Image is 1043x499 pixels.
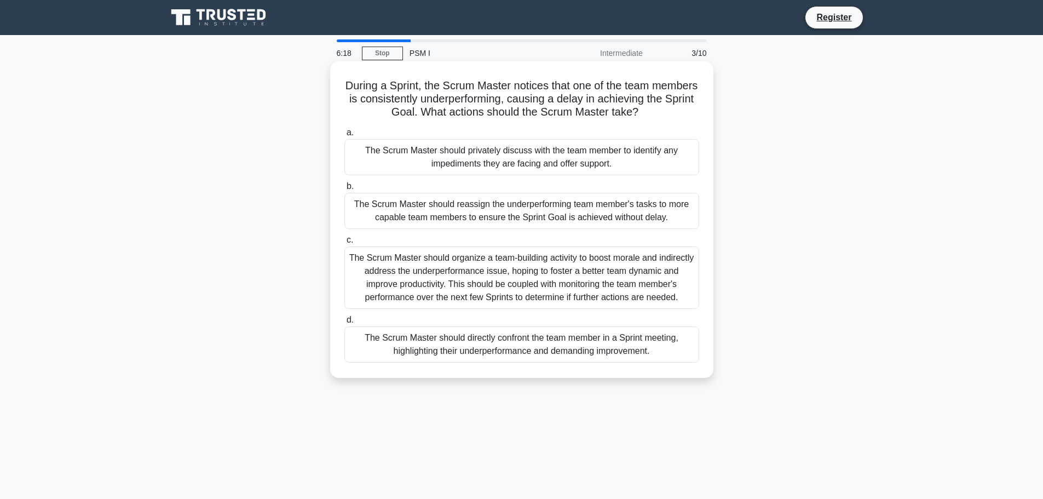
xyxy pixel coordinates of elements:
span: a. [347,128,354,137]
a: Register [810,10,858,24]
div: The Scrum Master should privately discuss with the team member to identify any impediments they a... [344,139,699,175]
div: PSM I [403,42,554,64]
div: The Scrum Master should organize a team-building activity to boost morale and indirectly address ... [344,246,699,309]
div: 3/10 [649,42,713,64]
div: The Scrum Master should directly confront the team member in a Sprint meeting, highlighting their... [344,326,699,363]
div: Intermediate [554,42,649,64]
h5: During a Sprint, the Scrum Master notices that one of the team members is consistently underperfo... [343,79,700,119]
div: The Scrum Master should reassign the underperforming team member's tasks to more capable team mem... [344,193,699,229]
span: c. [347,235,353,244]
span: d. [347,315,354,324]
div: 6:18 [330,42,362,64]
a: Stop [362,47,403,60]
span: b. [347,181,354,191]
